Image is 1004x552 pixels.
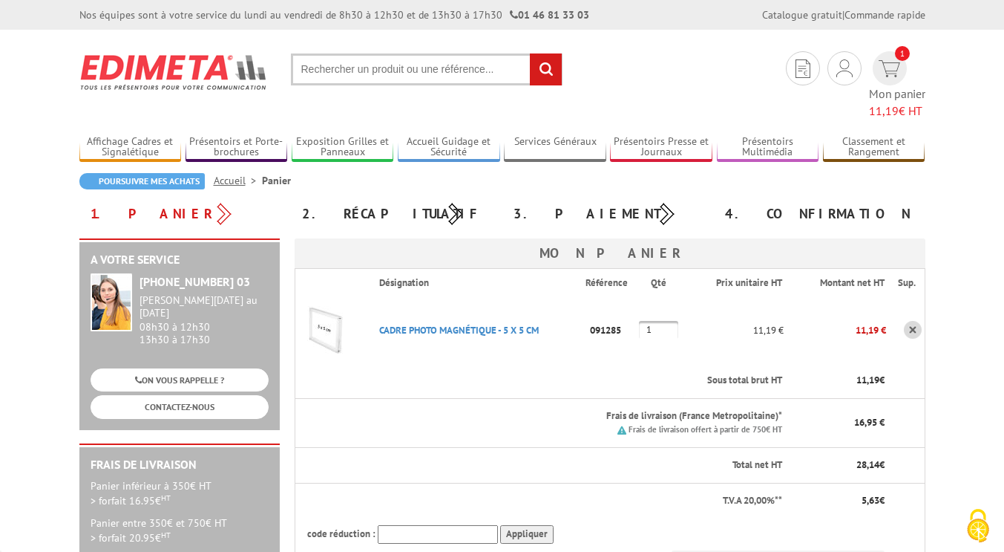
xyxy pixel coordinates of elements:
h3: Mon panier [295,238,925,268]
a: CONTACTEZ-NOUS [91,395,269,418]
a: Classement et Rangement [823,135,925,160]
img: devis rapide [836,59,853,77]
span: 11,19 [856,374,879,386]
a: devis rapide 1 Mon panier 11,19€ HT [869,51,925,120]
img: picto.png [617,426,626,435]
span: 16,95 € [854,416,885,429]
p: 091285 [585,317,639,343]
a: Services Généraux [504,135,606,160]
sup: HT [161,493,171,503]
input: Rechercher un produit ou une référence... [291,53,562,85]
a: Présentoirs Presse et Journaux [610,135,712,160]
a: Catalogue gratuit [762,8,842,22]
div: [PERSON_NAME][DATE] au [DATE] [140,294,269,319]
span: 11,19 [869,103,899,118]
img: Cookies (fenêtre modale) [959,507,997,545]
th: Désignation [367,268,585,296]
p: Référence [585,276,637,290]
p: € [795,494,885,508]
input: rechercher [530,53,562,85]
a: Poursuivre mes achats [79,173,205,189]
a: Affichage Cadres et Signalétique [79,135,182,160]
p: Panier entre 350€ et 750€ HT [91,516,269,545]
p: 11,19 € [784,317,886,343]
span: Mon panier [869,85,925,120]
p: T.V.A 20,00%** [307,494,783,508]
span: 28,14 [856,458,879,471]
img: devis rapide [879,60,900,77]
div: 08h30 à 12h30 13h30 à 17h30 [140,294,269,345]
th: Qté [639,268,687,296]
a: Accueil Guidage et Sécurité [398,135,500,160]
div: 3. Paiement [502,201,714,227]
th: Sup. [886,268,925,296]
a: Exposition Grilles et Panneaux [292,135,394,160]
a: ON VOUS RAPPELLE ? [91,368,269,392]
img: CADRE PHOTO MAGNéTIQUE - 5 X 5 CM [295,300,355,360]
sup: HT [161,530,171,540]
a: Commande rapide [844,8,925,22]
button: Cookies (fenêtre modale) [952,501,1004,552]
div: 2. Récapitulatif [291,201,502,227]
img: Edimeta [79,45,269,100]
span: > forfait 20.95€ [91,531,171,545]
h2: A votre service [91,253,269,267]
span: 5,63 [862,494,879,507]
p: Panier inférieur à 350€ HT [91,478,269,508]
span: € HT [869,103,925,120]
p: Montant net HT [795,276,885,290]
p: € [795,374,885,388]
a: CADRE PHOTO MAGNéTIQUE - 5 X 5 CM [379,324,539,337]
th: Sous total brut HT [367,363,784,398]
strong: [PHONE_NUMBER] 03 [140,274,250,289]
a: Présentoirs Multimédia [717,135,819,160]
p: Total net HT [307,458,783,473]
span: code réduction : [307,527,375,540]
div: 4. Confirmation [714,201,925,227]
strong: 01 46 81 33 03 [510,8,589,22]
div: Nos équipes sont à votre service du lundi au vendredi de 8h30 à 12h30 et de 13h30 à 17h30 [79,7,589,22]
img: widget-service.jpg [91,273,132,331]
div: 1. Panier [79,201,291,227]
p: Frais de livraison (France Metropolitaine)* [379,409,782,423]
div: | [762,7,925,22]
input: Appliquer [500,525,554,544]
span: 1 [895,46,910,61]
p: Prix unitaire HT [699,276,783,290]
span: > forfait 16.95€ [91,494,171,507]
a: Accueil [214,174,262,187]
a: Présentoirs et Porte-brochures [186,135,288,160]
p: 11,19 € [687,317,784,343]
li: Panier [262,173,291,188]
h2: Frais de Livraison [91,458,269,472]
img: devis rapide [795,59,810,78]
small: Frais de livraison offert à partir de 750€ HT [629,424,782,435]
p: € [795,458,885,473]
